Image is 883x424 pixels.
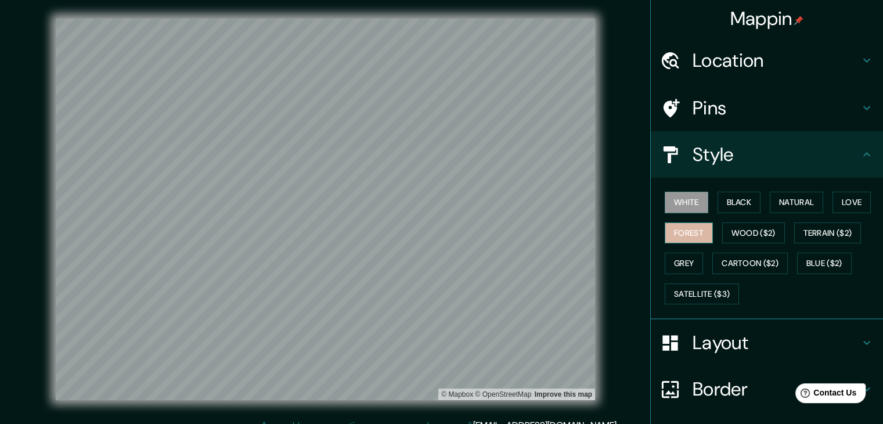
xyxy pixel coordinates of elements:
[780,379,870,411] iframe: Help widget launcher
[651,37,883,84] div: Location
[770,192,823,213] button: Natural
[651,319,883,366] div: Layout
[693,96,860,120] h4: Pins
[730,7,804,30] h4: Mappin
[722,222,785,244] button: Wood ($2)
[665,222,713,244] button: Forest
[651,366,883,412] div: Border
[794,222,862,244] button: Terrain ($2)
[693,143,860,166] h4: Style
[693,49,860,72] h4: Location
[441,390,473,398] a: Mapbox
[665,283,739,305] button: Satellite ($3)
[718,192,761,213] button: Black
[797,253,852,274] button: Blue ($2)
[712,253,788,274] button: Cartoon ($2)
[665,192,708,213] button: White
[651,85,883,131] div: Pins
[56,19,595,400] canvas: Map
[693,378,860,401] h4: Border
[665,253,703,274] button: Grey
[651,131,883,178] div: Style
[832,192,871,213] button: Love
[693,331,860,354] h4: Layout
[535,390,592,398] a: Map feedback
[794,16,803,25] img: pin-icon.png
[475,390,531,398] a: OpenStreetMap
